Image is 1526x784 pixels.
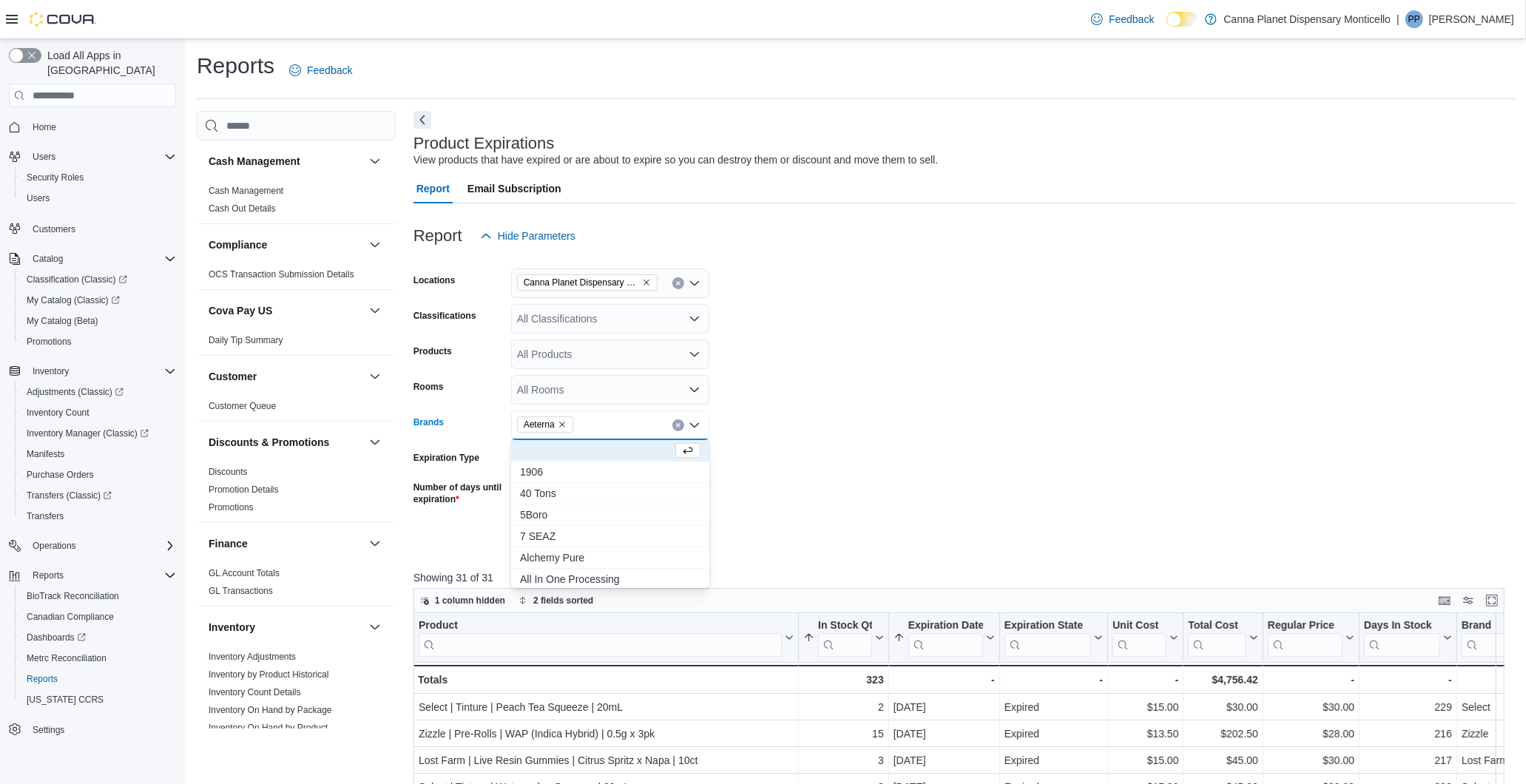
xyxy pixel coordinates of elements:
button: Operations [3,535,182,556]
a: Customer Queue [209,401,276,411]
button: Operations [27,537,82,555]
span: Daily Tip Summary [209,334,283,346]
span: Inventory On Hand by Product [209,722,328,734]
button: Inventory [209,620,363,635]
div: 217 [1364,751,1452,769]
div: - [1113,671,1178,689]
button: Open list of options [689,384,700,396]
div: $202.50 [1188,725,1257,743]
label: Classifications [413,310,476,322]
div: 229 [1364,698,1452,716]
button: Clear input [672,277,684,289]
button: Settings [3,719,182,740]
button: 7 SEAZ [511,526,709,547]
div: Expired [1004,725,1103,743]
div: 216 [1364,725,1452,743]
div: 2 [803,698,884,716]
button: Compliance [209,237,363,252]
span: Settings [33,724,64,736]
p: Showing 31 of 31 [413,570,1516,585]
span: Inventory Count [21,404,176,422]
div: $13.50 [1113,725,1178,743]
div: 3 [803,751,884,769]
button: Discounts & Promotions [209,435,363,450]
span: Users [27,148,176,166]
span: Aeterna [517,416,573,433]
span: Inventory Manager (Classic) [21,425,176,442]
span: Customer Queue [209,400,276,412]
p: Canna Planet Dispensary Monticello [1224,10,1391,28]
span: Email Subscription [467,174,561,203]
button: Close list of options [689,419,700,431]
div: - [893,671,994,689]
a: Inventory On Hand by Product [209,723,328,733]
span: Inventory Count [27,407,90,419]
span: 1 column hidden [435,595,505,606]
button: Security Roles [15,167,182,188]
span: Adjustments (Classic) [27,386,124,398]
a: Promotions [21,333,78,351]
span: Feedback [307,63,352,78]
button: 2 fields sorted [513,592,599,609]
button: Next [413,111,431,129]
div: Lost Farm | Live Resin Gummies | Citrus Spritz x Napa | 10ct [419,751,794,769]
button: BioTrack Reconciliation [15,586,182,606]
div: In Stock Qty [818,619,872,657]
a: Settings [27,721,70,739]
div: $15.00 [1113,751,1178,769]
span: My Catalog (Classic) [21,291,176,309]
button: Canadian Compliance [15,606,182,627]
span: Classification (Classic) [21,271,176,288]
button: Product [419,619,794,657]
h3: Cash Management [209,154,300,169]
button: Keyboard shortcuts [1436,592,1454,609]
div: Select | Tinture | Peach Tea Squeeze | 20mL [419,698,794,716]
button: Alchemy Pure [511,547,709,569]
span: BioTrack Reconciliation [21,587,176,605]
h3: Finance [209,536,248,551]
label: Number of days until expiration [413,481,505,505]
button: Cova Pay US [366,302,384,320]
button: Cova Pay US [209,303,363,318]
button: Compliance [366,236,384,254]
span: [US_STATE] CCRS [27,694,104,706]
button: Reports [3,565,182,586]
button: All In One Processing [511,569,709,590]
span: Metrc Reconciliation [27,652,107,664]
span: 7 SEAZ [520,529,700,544]
button: Remove Aeterna from selection in this group [558,420,567,429]
a: Inventory On Hand by Package [209,705,332,715]
span: OCS Transaction Submission Details [209,268,354,280]
div: Customer [197,397,396,421]
a: Home [27,118,62,136]
a: [US_STATE] CCRS [21,691,109,709]
div: Expired [1004,751,1103,769]
a: Cash Out Details [209,203,276,214]
a: My Catalog (Classic) [15,290,182,311]
span: Hide Parameters [498,229,575,243]
span: Promotions [209,501,254,513]
span: My Catalog (Beta) [21,312,176,330]
button: [US_STATE] CCRS [15,689,182,710]
button: Reports [27,567,70,584]
span: Purchase Orders [21,466,176,484]
div: Total Cost [1188,619,1246,657]
div: Discounts & Promotions [197,463,396,522]
div: Days In Stock [1364,619,1440,633]
div: Expired [1004,698,1103,716]
div: Expiration Date [908,619,982,657]
label: Products [413,345,452,357]
span: Users [21,189,176,207]
span: Customers [33,223,75,235]
span: All In One Processing [520,572,700,587]
a: Adjustments (Classic) [15,382,182,402]
button: Metrc Reconciliation [15,648,182,669]
span: My Catalog (Beta) [27,315,98,327]
span: 1906 [520,464,700,479]
span: BioTrack Reconciliation [27,590,119,602]
button: Customers [3,217,182,239]
div: Expiration Date [908,619,982,633]
a: Classification (Classic) [21,271,133,288]
button: Catalog [3,249,182,269]
span: Settings [27,720,176,739]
